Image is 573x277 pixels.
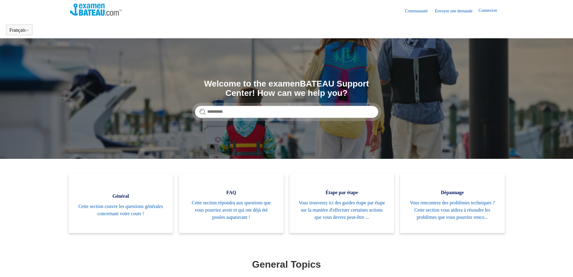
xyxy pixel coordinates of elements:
h1: General Topics [70,257,503,272]
span: Dépannage [409,189,496,196]
span: FAQ [188,189,275,196]
span: Cette section répondra aux questions que vous pourriez avoir et qui ont déjà été posées auparavant ! [188,199,275,221]
span: Général [78,193,164,200]
h1: Welcome to the examenBATEAU Support Center! How can we help you? [195,79,378,98]
span: Étape par étape [299,189,385,196]
div: Live chat [553,257,568,272]
a: FAQ Cette section répondra aux questions que vous pourriez avoir et qui ont déjà été posées aupar... [179,174,284,233]
a: Étape par étape Vous trouverez ici des guides étape par étape sur la manière d'effectuer certaine... [290,174,394,233]
span: Vous trouverez ici des guides étape par étape sur la manière d'effectuer certaines actions que vo... [299,199,385,221]
span: Cette section couvre les questions générales concernant votre cours ! [78,203,164,217]
span: Vous rencontrez des problèmes techniques ? Cette section vous aidera à résoudre les problèmes que... [409,199,496,221]
img: Page d’accueil du Centre d’aide Examen Bateau [70,4,122,16]
a: Dépannage Vous rencontrez des problèmes techniques ? Cette section vous aidera à résoudre les pro... [400,174,505,233]
a: Connexion [479,7,503,14]
a: Communauté [405,8,433,14]
a: Général Cette section couvre les questions générales concernant votre cours ! [69,174,173,233]
input: Rechercher [195,106,378,118]
button: Français [9,27,29,33]
a: Envoyer une demande [435,8,479,14]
